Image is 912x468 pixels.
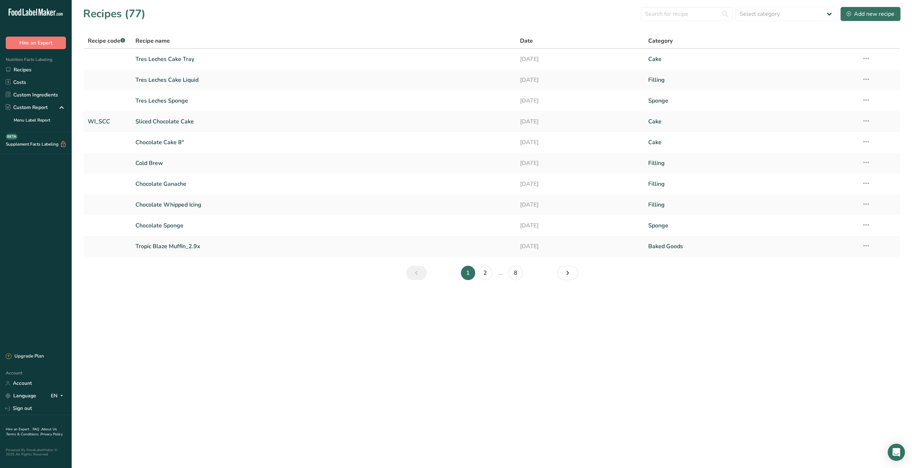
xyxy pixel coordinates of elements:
a: Hire an Expert . [6,427,31,432]
div: Add new recipe [846,10,894,18]
a: [DATE] [520,239,640,254]
a: Baked Goods [648,239,853,254]
div: EN [51,392,66,400]
button: Add new recipe [840,7,901,21]
a: Terms & Conditions . [6,432,40,437]
a: Privacy Policy [40,432,63,437]
span: Date [520,37,533,45]
span: Recipe code [88,37,125,45]
div: Open Intercom Messenger [888,444,905,461]
button: Hire an Expert [6,37,66,49]
div: BETA [6,134,18,140]
a: [DATE] [520,135,640,150]
a: [DATE] [520,218,640,233]
a: Tres Leches Sponge [135,93,511,108]
a: About Us . [6,427,57,437]
div: Powered By FoodLabelMaker © 2025 All Rights Reserved [6,448,66,457]
a: Sponge [648,218,853,233]
a: Page 2. [478,266,492,280]
a: Language [6,389,36,402]
input: Search for recipe [641,7,732,21]
a: [DATE] [520,156,640,171]
a: Filling [648,156,853,171]
a: Filling [648,176,853,192]
a: [DATE] [520,72,640,88]
a: [DATE] [520,52,640,67]
a: [DATE] [520,197,640,212]
a: [DATE] [520,176,640,192]
a: Tropic Blaze Muffin_2.9x [135,239,511,254]
a: [DATE] [520,114,640,129]
a: Chocolate Cake 8" [135,135,511,150]
a: Chocolate Whipped Icing [135,197,511,212]
a: Tres Leches Cake Tray [135,52,511,67]
span: Recipe name [135,37,170,45]
a: Previous page [406,266,427,280]
a: FAQ . [33,427,41,432]
a: Cold Brew [135,156,511,171]
a: Tres Leches Cake Liquid [135,72,511,88]
a: Cake [648,135,853,150]
a: [DATE] [520,93,640,108]
h1: Recipes (77) [83,6,145,22]
a: Page 8. [508,266,523,280]
div: Upgrade Plan [6,353,44,360]
a: Chocolate Ganache [135,176,511,192]
a: Cake [648,52,853,67]
a: Next page [557,266,578,280]
a: Filling [648,197,853,212]
a: Cake [648,114,853,129]
div: Custom Report [6,104,48,111]
a: Chocolate Sponge [135,218,511,233]
a: Sliced Chocolate Cake [135,114,511,129]
span: Category [648,37,673,45]
a: WI_SCC [88,114,127,129]
a: Sponge [648,93,853,108]
a: Filling [648,72,853,88]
